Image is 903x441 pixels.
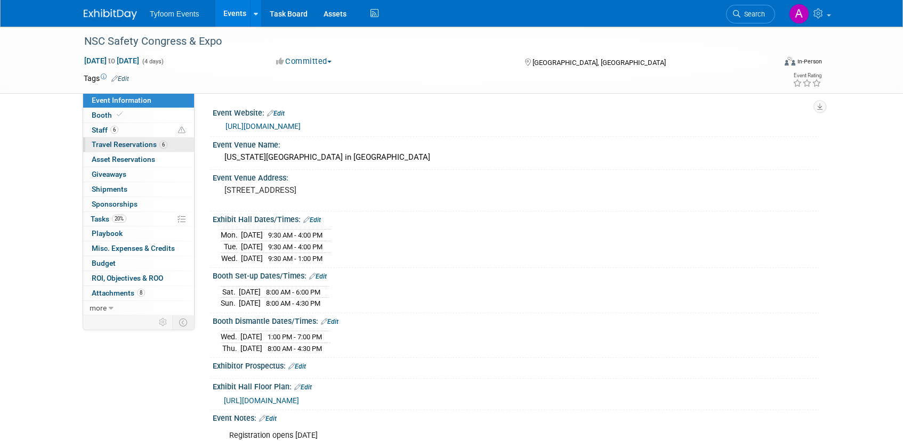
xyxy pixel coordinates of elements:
div: Exhibitor Prospectus: [213,358,819,372]
span: 9:30 AM - 1:00 PM [268,255,322,263]
td: Wed. [221,252,241,264]
span: 9:30 AM - 4:00 PM [268,243,322,251]
button: Committed [272,56,336,67]
div: Exhibit Hall Dates/Times: [213,211,819,225]
div: Event Venue Address: [213,170,819,183]
span: Tyfoom Events [150,10,199,18]
div: NSC Safety Congress & Expo [80,32,759,51]
td: Toggle Event Tabs [173,315,195,329]
span: Search [740,10,765,18]
td: Sun. [221,298,239,309]
span: more [90,304,107,312]
span: Travel Reservations [92,140,167,149]
span: 20% [112,215,126,223]
span: Attachments [92,289,145,297]
span: 1:00 PM - 7:00 PM [268,333,322,341]
a: Travel Reservations6 [83,137,194,152]
td: [DATE] [239,286,261,298]
span: Event Information [92,96,151,104]
td: [DATE] [241,241,263,253]
a: Search [726,5,775,23]
span: 6 [110,126,118,134]
div: Event Website: [213,105,819,119]
td: Tags [84,73,129,84]
td: [DATE] [240,342,262,354]
span: Budget [92,259,116,267]
span: 8:00 AM - 6:00 PM [266,288,320,296]
div: In-Person [797,58,822,66]
img: Angie Nichols [789,4,809,24]
i: Booth reservation complete [117,112,122,118]
a: Edit [309,273,327,280]
div: Event Rating [793,73,821,78]
div: Event Notes: [213,410,819,424]
span: Playbook [92,229,123,238]
span: ROI, Objectives & ROO [92,274,163,282]
a: more [83,301,194,315]
a: Event Information [83,93,194,108]
td: Sat. [221,286,239,298]
span: Tasks [91,215,126,223]
div: Event Format [712,55,822,71]
div: [US_STATE][GEOGRAPHIC_DATA] in [GEOGRAPHIC_DATA] [221,149,811,166]
a: Asset Reservations [83,152,194,167]
td: [DATE] [241,252,263,264]
pre: [STREET_ADDRESS] [224,185,454,195]
a: Misc. Expenses & Credits [83,241,194,256]
a: Booth [83,108,194,123]
a: Edit [288,363,306,370]
div: Booth Set-up Dates/Times: [213,268,819,282]
a: Shipments [83,182,194,197]
span: Potential Scheduling Conflict -- at least one attendee is tagged in another overlapping event. [178,126,186,135]
span: 9:30 AM - 4:00 PM [268,231,322,239]
a: Playbook [83,226,194,241]
span: Booth [92,111,124,119]
span: Sponsorships [92,200,138,208]
span: Shipments [92,185,127,193]
span: [DATE] [DATE] [84,56,140,66]
div: Booth Dismantle Dates/Times: [213,313,819,327]
a: [URL][DOMAIN_NAME] [224,396,299,405]
span: 8 [137,289,145,297]
a: Staff6 [83,123,194,137]
td: Wed. [221,331,240,343]
span: Giveaways [92,170,126,178]
td: Personalize Event Tab Strip [154,315,173,329]
img: ExhibitDay [84,9,137,20]
span: 8:00 AM - 4:30 PM [268,345,322,353]
a: Edit [294,383,312,391]
img: Format-Inperson.png [785,57,795,66]
a: Budget [83,256,194,271]
span: [GEOGRAPHIC_DATA], [GEOGRAPHIC_DATA] [533,59,666,67]
span: (4 days) [141,58,164,65]
a: Edit [267,110,285,117]
a: Edit [321,318,338,325]
a: Edit [259,415,277,422]
span: Asset Reservations [92,155,155,164]
td: [DATE] [239,298,261,309]
td: [DATE] [240,331,262,343]
div: Event Venue Name: [213,137,819,150]
a: Edit [111,75,129,83]
span: Misc. Expenses & Credits [92,244,175,252]
div: Exhibit Hall Floor Plan: [213,379,819,393]
a: Giveaways [83,167,194,182]
a: Edit [303,216,321,224]
td: Thu. [221,342,240,354]
a: Attachments8 [83,286,194,300]
td: Tue. [221,241,241,253]
span: Staff [92,126,118,134]
a: Tasks20% [83,212,194,226]
td: [DATE] [241,230,263,241]
a: ROI, Objectives & ROO [83,271,194,285]
td: Mon. [221,230,241,241]
span: 8:00 AM - 4:30 PM [266,299,320,307]
a: [URL][DOMAIN_NAME] [225,122,301,130]
span: to [107,56,117,65]
a: Sponsorships [83,197,194,211]
span: 6 [159,141,167,149]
